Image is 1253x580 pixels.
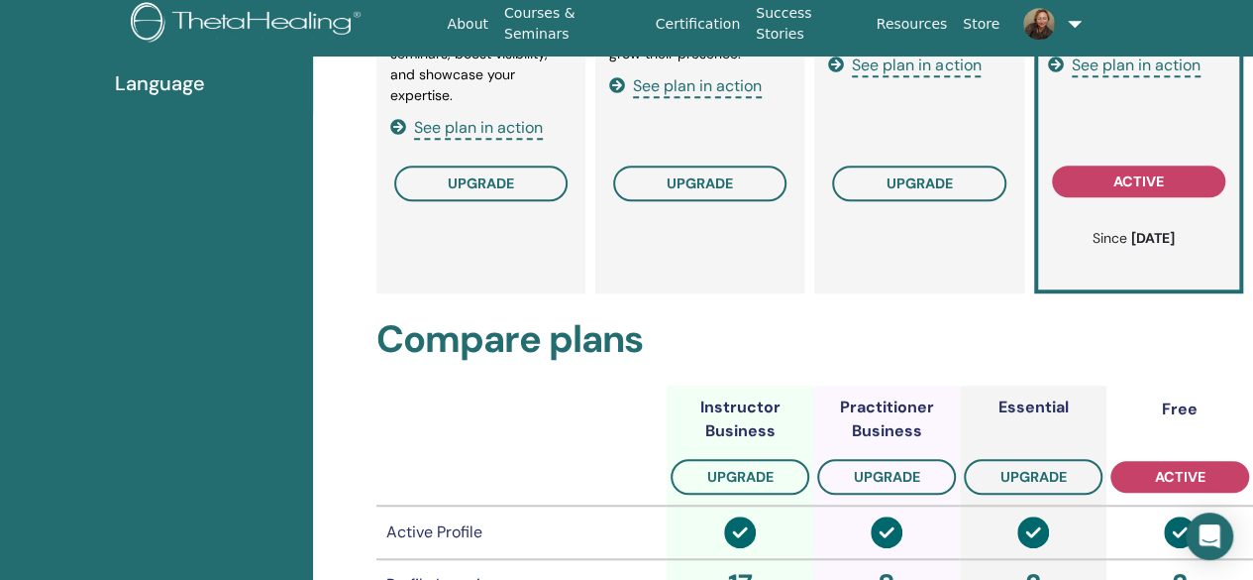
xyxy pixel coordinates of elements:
button: upgrade [964,459,1102,495]
a: Resources [869,6,956,43]
div: Essential [998,396,1069,419]
span: See plan in action [633,75,762,98]
img: circle-check-solid.svg [1164,517,1196,548]
a: Store [955,6,1007,43]
button: upgrade [832,166,1005,201]
button: upgrade [817,459,956,495]
button: upgrade [613,166,786,201]
a: Certification [648,6,748,43]
a: See plan in action [828,55,981,75]
span: upgrade [1000,468,1067,486]
div: Instructor Business [667,396,813,443]
span: upgrade [886,174,952,192]
img: circle-check-solid.svg [1017,517,1049,548]
span: upgrade [448,174,514,192]
div: Active Profile [386,521,658,544]
p: Since [1058,228,1209,249]
a: See plan in action [390,117,543,138]
span: See plan in action [1072,55,1201,77]
button: upgrade [671,459,809,495]
img: default.jpg [1023,8,1055,40]
img: circle-check-solid.svg [871,517,902,548]
div: Practitioner Business [813,396,960,443]
span: active [1113,173,1164,190]
span: upgrade [854,468,920,486]
button: upgrade [394,166,568,201]
span: See plan in action [852,55,981,77]
button: active [1110,461,1249,493]
div: Open Intercom Messenger [1186,513,1233,560]
a: About [440,6,496,43]
span: Language [115,68,205,98]
img: logo.png [131,2,367,47]
span: active [1155,468,1205,486]
a: See plan in action [1048,55,1201,75]
span: upgrade [667,174,733,192]
a: See plan in action [609,75,762,96]
button: active [1052,166,1225,197]
b: [DATE] [1131,229,1175,247]
span: See plan in action [414,117,543,140]
span: upgrade [707,468,774,486]
div: Free [1162,398,1198,421]
img: circle-check-solid.svg [724,517,756,548]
